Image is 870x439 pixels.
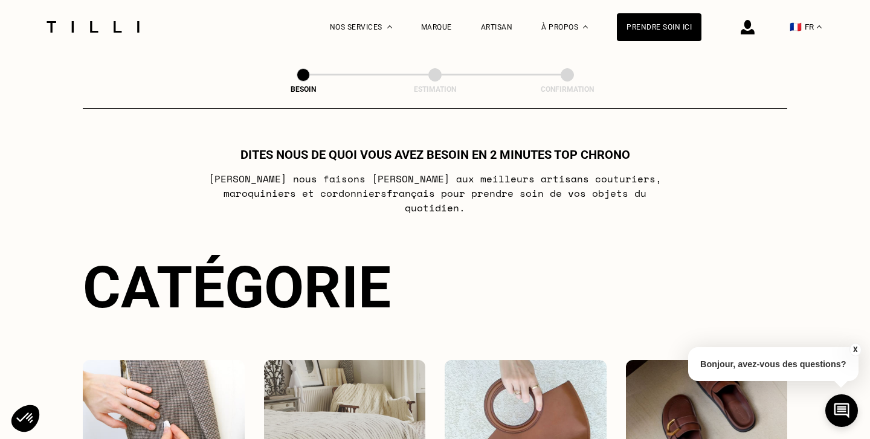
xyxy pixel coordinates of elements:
div: Confirmation [507,85,628,94]
p: [PERSON_NAME] nous faisons [PERSON_NAME] aux meilleurs artisans couturiers , maroquiniers et cord... [196,171,675,215]
img: icône connexion [741,20,755,34]
img: menu déroulant [817,25,822,28]
div: Besoin [243,85,364,94]
h1: Dites nous de quoi vous avez besoin en 2 minutes top chrono [240,147,630,162]
img: Menu déroulant à propos [583,25,588,28]
div: Catégorie [83,254,787,321]
a: Artisan [481,23,513,31]
a: Marque [421,23,452,31]
a: Prendre soin ici [617,13,701,41]
p: Bonjour, avez-vous des questions? [688,347,859,381]
div: Estimation [375,85,495,94]
img: Menu déroulant [387,25,392,28]
span: 🇫🇷 [790,21,802,33]
img: Logo du service de couturière Tilli [42,21,144,33]
button: X [849,343,861,356]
